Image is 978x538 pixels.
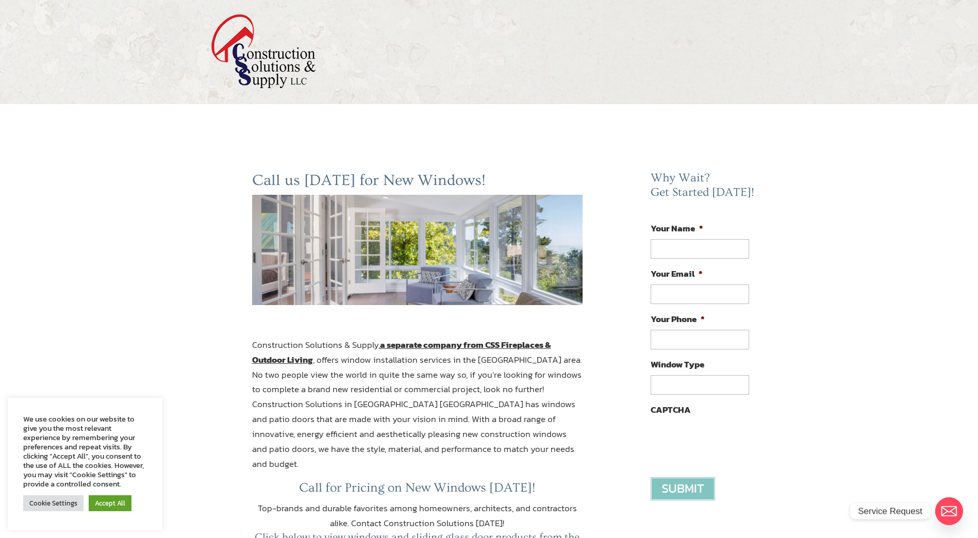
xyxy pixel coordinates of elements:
label: Your Phone [651,313,705,325]
div: We use cookies on our website to give you the most relevant experience by remembering your prefer... [23,414,147,489]
label: Your Name [651,223,703,234]
h3: Call for Pricing on New Windows [DATE]! [252,480,583,501]
a: Accept All [89,495,131,511]
h2: Why Wait? Get Started [DATE]! [651,171,757,205]
img: logo [211,14,316,89]
label: Your Email [651,268,703,279]
p: Construction Solutions & Supply, , offers window installation services in the [GEOGRAPHIC_DATA] a... [252,338,583,480]
a: Email [935,497,963,525]
label: Window Type [651,359,704,370]
img: windows-jacksonville-fl-ormond-beach-fl-construction-solutions [252,195,583,305]
p: Top-brands and durable favorites among homeowners, architects, and contractors alike. Contact Con... [252,501,583,531]
iframe: reCAPTCHA [651,421,807,461]
label: CAPTCHA [651,404,691,415]
a: Cookie Settings [23,495,84,511]
strong: a separate company from CSS Fireplaces & Outdoor Living [252,338,551,366]
input: Submit [651,477,715,500]
h2: Call us [DATE] for New Windows! [252,171,583,195]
